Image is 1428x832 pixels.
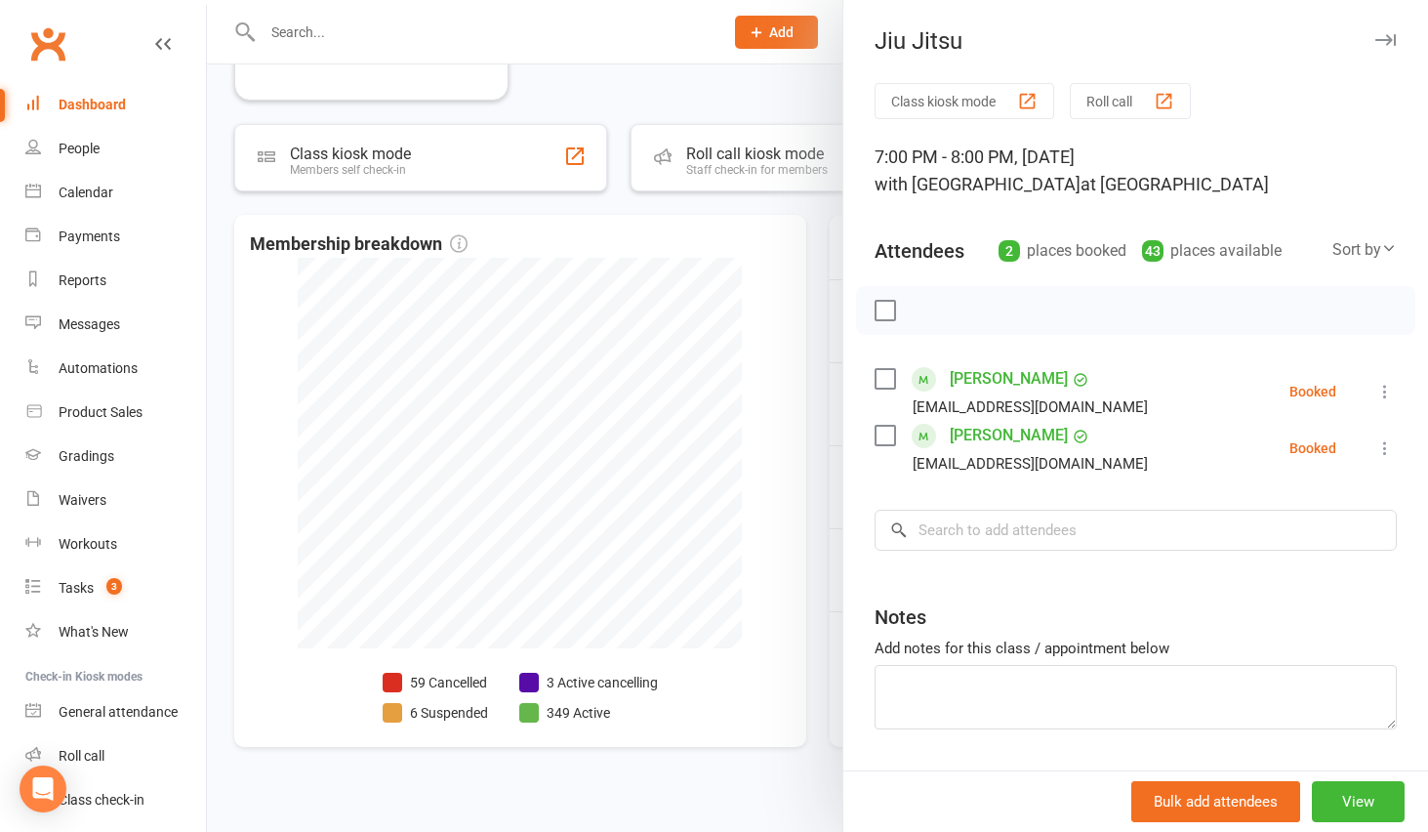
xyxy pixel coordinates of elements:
[950,363,1068,395] a: [PERSON_NAME]
[25,478,206,522] a: Waivers
[59,580,94,596] div: Tasks
[25,171,206,215] a: Calendar
[59,97,126,112] div: Dashboard
[875,144,1397,198] div: 7:00 PM - 8:00 PM, [DATE]
[1332,237,1397,263] div: Sort by
[875,637,1397,660] div: Add notes for this class / appointment below
[25,566,206,610] a: Tasks 3
[875,603,926,631] div: Notes
[59,624,129,640] div: What's New
[59,792,144,808] div: Class check-in
[59,316,120,332] div: Messages
[25,83,206,127] a: Dashboard
[999,237,1126,265] div: places booked
[59,185,113,200] div: Calendar
[20,766,66,812] div: Open Intercom Messenger
[25,778,206,822] a: Class kiosk mode
[23,20,72,68] a: Clubworx
[1142,240,1163,262] div: 43
[59,360,138,376] div: Automations
[59,448,114,464] div: Gradings
[59,492,106,508] div: Waivers
[1289,441,1336,455] div: Booked
[1289,385,1336,398] div: Booked
[25,734,206,778] a: Roll call
[25,610,206,654] a: What's New
[25,690,206,734] a: General attendance kiosk mode
[913,395,1148,420] div: [EMAIL_ADDRESS][DOMAIN_NAME]
[25,127,206,171] a: People
[25,391,206,435] a: Product Sales
[875,174,1081,194] span: with [GEOGRAPHIC_DATA]
[59,272,106,288] div: Reports
[59,141,100,156] div: People
[913,451,1148,477] div: [EMAIL_ADDRESS][DOMAIN_NAME]
[25,259,206,303] a: Reports
[1070,83,1191,119] button: Roll call
[59,704,178,720] div: General attendance
[25,435,206,478] a: Gradings
[59,748,104,764] div: Roll call
[1081,174,1269,194] span: at [GEOGRAPHIC_DATA]
[1312,781,1405,822] button: View
[25,522,206,566] a: Workouts
[106,578,122,595] span: 3
[59,229,120,244] div: Payments
[875,237,964,265] div: Attendees
[1142,237,1282,265] div: places available
[999,240,1020,262] div: 2
[1131,781,1300,822] button: Bulk add attendees
[950,420,1068,451] a: [PERSON_NAME]
[843,27,1428,55] div: Jiu Jitsu
[59,536,117,552] div: Workouts
[59,404,143,420] div: Product Sales
[25,303,206,347] a: Messages
[875,83,1054,119] button: Class kiosk mode
[25,347,206,391] a: Automations
[875,510,1397,551] input: Search to add attendees
[25,215,206,259] a: Payments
